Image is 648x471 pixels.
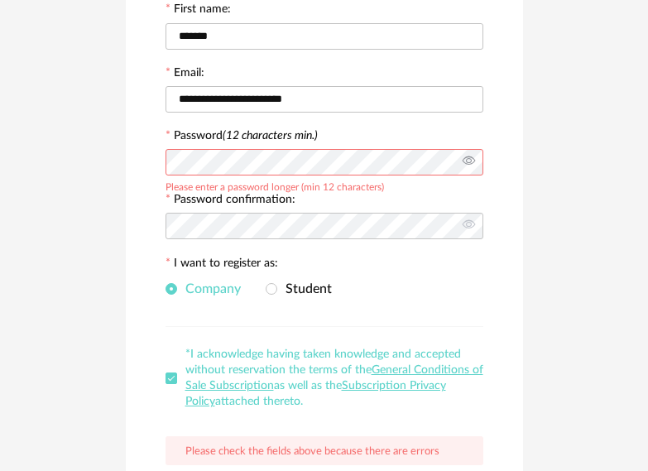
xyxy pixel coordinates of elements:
[177,282,241,296] span: Company
[166,257,278,272] label: I want to register as:
[166,194,295,209] label: Password confirmation:
[166,67,204,82] label: Email:
[166,179,384,192] div: Please enter a password longer (min 12 characters)
[185,380,446,407] a: Subscription Privacy Policy
[174,130,318,142] label: Password
[277,282,332,296] span: Student
[166,3,231,18] label: First name:
[223,130,318,142] i: (12 characters min.)
[185,364,483,392] a: General Conditions of Sale Subscription
[185,446,439,457] span: Please check the fields above because there are errors
[185,348,483,407] span: *I acknowledge having taken knowledge and accepted without reservation the terms of the as well a...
